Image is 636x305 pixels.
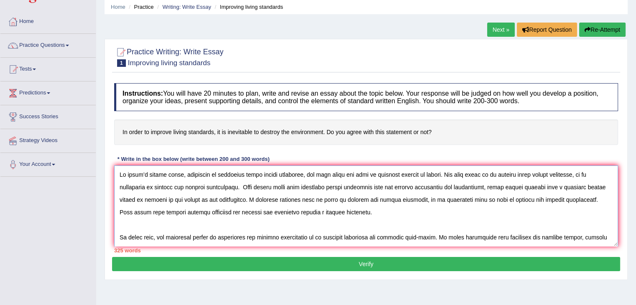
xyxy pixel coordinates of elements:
[112,257,620,271] button: Verify
[114,46,223,67] h2: Practice Writing: Write Essay
[0,105,96,126] a: Success Stories
[114,247,618,254] div: 325 words
[162,4,211,10] a: Writing: Write Essay
[127,3,153,11] li: Practice
[0,129,96,150] a: Strategy Videos
[213,3,283,11] li: Improving living standards
[0,81,96,102] a: Predictions
[111,4,125,10] a: Home
[114,155,273,163] div: * Write in the box below (write between 200 and 300 words)
[517,23,577,37] button: Report Question
[579,23,626,37] button: Re-Attempt
[128,59,210,67] small: Improving living standards
[114,83,618,111] h4: You will have 20 minutes to plan, write and revise an essay about the topic below. Your response ...
[123,90,163,97] b: Instructions:
[487,23,515,37] a: Next »
[0,58,96,79] a: Tests
[0,10,96,31] a: Home
[0,153,96,174] a: Your Account
[114,119,618,145] h4: In order to improve living standards, it is inevitable to destroy the environment. Do you agree w...
[0,34,96,55] a: Practice Questions
[117,59,126,67] span: 1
